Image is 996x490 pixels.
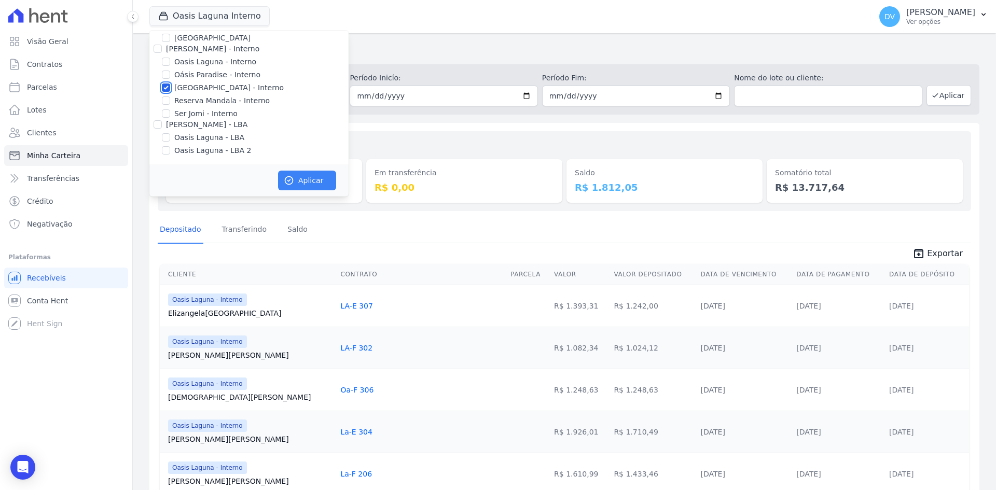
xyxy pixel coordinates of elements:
td: R$ 1.024,12 [610,327,696,369]
dd: R$ 13.717,64 [775,180,955,194]
span: Visão Geral [27,36,68,47]
a: Parcelas [4,77,128,97]
a: Transferindo [220,217,269,244]
a: [DATE] [889,302,914,310]
a: [DATE] [889,428,914,436]
td: R$ 1.082,34 [550,327,610,369]
label: [GEOGRAPHIC_DATA] - Interno [174,82,284,93]
span: Oasis Laguna - Interno [168,461,247,474]
label: Oásis Paradise - Interno [174,69,260,80]
div: Plataformas [8,251,124,263]
p: [PERSON_NAME] [906,7,975,18]
a: Minha Carteira [4,145,128,166]
span: Lotes [27,105,47,115]
span: Oasis Laguna - Interno [168,419,247,432]
label: Oasis Laguna - Interno [174,57,256,67]
dd: R$ 0,00 [375,180,554,194]
td: R$ 1.242,00 [610,285,696,327]
a: Oa-F 306 [340,386,374,394]
a: Clientes [4,122,128,143]
a: Crédito [4,191,128,212]
td: R$ 1.926,01 [550,411,610,453]
a: Saldo [285,217,310,244]
a: Visão Geral [4,31,128,52]
label: Oasis Laguna - LBA [174,132,244,143]
button: Aplicar [278,171,336,190]
a: [DATE] [701,428,725,436]
button: DV [PERSON_NAME] Ver opções [871,2,996,31]
a: [PERSON_NAME][PERSON_NAME] [168,434,332,444]
label: [GEOGRAPHIC_DATA] [174,33,251,44]
td: R$ 1.248,63 [550,369,610,411]
span: Parcelas [27,82,57,92]
span: Oasis Laguna - Interno [168,377,247,390]
a: [DATE] [889,344,914,352]
a: Contratos [4,54,128,75]
span: Conta Hent [27,296,68,306]
i: unarchive [912,247,925,260]
a: [DATE] [796,470,821,478]
th: Data de Vencimento [697,264,793,285]
a: LA-E 307 [340,302,372,310]
th: Data de Depósito [885,264,969,285]
a: unarchive Exportar [904,247,971,262]
label: Nome do lote ou cliente: [734,73,922,83]
button: Oasis Laguna Interno [149,6,270,26]
a: [DATE] [796,344,821,352]
h2: Minha Carteira [149,41,979,60]
a: [DATE] [889,386,914,394]
button: Aplicar [926,85,971,106]
p: Ver opções [906,18,975,26]
a: Recebíveis [4,268,128,288]
a: [DATE] [796,302,821,310]
a: [DATE] [701,302,725,310]
a: Lotes [4,100,128,120]
a: Transferências [4,168,128,189]
span: Contratos [27,59,62,69]
th: Contrato [336,264,506,285]
a: [DATE] [701,386,725,394]
span: Transferências [27,173,79,184]
dd: R$ 1.812,05 [575,180,754,194]
a: [DEMOGRAPHIC_DATA][PERSON_NAME] [168,392,332,402]
span: Oasis Laguna - Interno [168,335,247,348]
th: Cliente [160,264,336,285]
div: Open Intercom Messenger [10,455,35,480]
th: Data de Pagamento [792,264,885,285]
a: La-E 304 [340,428,372,436]
th: Parcela [506,264,550,285]
th: Valor Depositado [610,264,696,285]
a: [DATE] [796,386,821,394]
td: R$ 1.248,63 [610,369,696,411]
a: [DATE] [701,344,725,352]
a: [PERSON_NAME][PERSON_NAME] [168,476,332,486]
label: [PERSON_NAME] - Interno [166,45,259,53]
a: [DATE] [796,428,821,436]
label: Oasis Laguna - LBA 2 [174,145,251,156]
a: Elizangela[GEOGRAPHIC_DATA] [168,308,332,318]
dt: Somatório total [775,167,955,178]
label: Período Inicío: [350,73,537,83]
span: Oasis Laguna - Interno [168,293,247,306]
span: Exportar [927,247,963,260]
span: Recebíveis [27,273,66,283]
span: Crédito [27,196,53,206]
dt: Saldo [575,167,754,178]
span: DV [884,13,895,20]
a: Negativação [4,214,128,234]
td: R$ 1.393,31 [550,285,610,327]
td: R$ 1.710,49 [610,411,696,453]
label: Período Fim: [542,73,730,83]
label: [PERSON_NAME] - LBA [166,120,247,129]
span: Negativação [27,219,73,229]
a: LA-F 302 [340,344,372,352]
a: [DATE] [701,470,725,478]
dt: Em transferência [375,167,554,178]
th: Valor [550,264,610,285]
a: Depositado [158,217,203,244]
span: Minha Carteira [27,150,80,161]
a: [DATE] [889,470,914,478]
a: Conta Hent [4,290,128,311]
a: La-F 206 [340,470,372,478]
a: [PERSON_NAME][PERSON_NAME] [168,350,332,360]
